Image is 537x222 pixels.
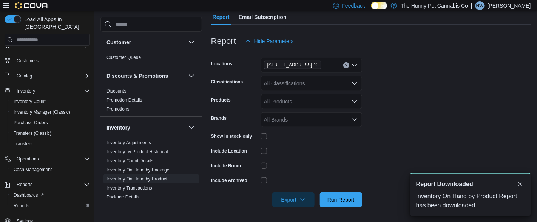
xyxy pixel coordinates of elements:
[277,192,310,207] span: Export
[14,86,90,96] span: Inventory
[488,1,531,10] p: [PERSON_NAME]
[211,97,231,103] label: Products
[106,88,127,94] a: Discounts
[264,61,322,69] span: 2103 Yonge St
[14,99,46,105] span: Inventory Count
[106,55,141,60] a: Customer Queue
[2,179,93,190] button: Reports
[14,71,35,80] button: Catalog
[211,148,247,154] label: Include Location
[14,120,48,126] span: Purchase Orders
[106,185,152,191] a: Inventory Transactions
[106,158,154,164] span: Inventory Count Details
[11,201,32,210] a: Reports
[14,109,70,115] span: Inventory Manager (Classic)
[14,154,42,163] button: Operations
[106,124,130,131] h3: Inventory
[187,123,196,132] button: Inventory
[100,86,202,117] div: Discounts & Promotions
[254,37,294,45] span: Hide Parameters
[8,139,93,149] button: Transfers
[516,180,525,189] button: Dismiss toast
[371,9,372,10] span: Dark Mode
[8,96,93,107] button: Inventory Count
[11,129,54,138] a: Transfers (Classic)
[106,149,168,155] span: Inventory by Product Historical
[106,97,142,103] a: Promotion Details
[14,56,90,65] span: Customers
[11,108,73,117] a: Inventory Manager (Classic)
[14,130,51,136] span: Transfers (Classic)
[2,86,93,96] button: Inventory
[14,180,90,189] span: Reports
[14,166,52,173] span: Cash Management
[106,140,151,145] a: Inventory Adjustments
[100,53,202,65] div: Customer
[211,37,236,46] h3: Report
[106,54,141,60] span: Customer Queue
[106,167,170,173] span: Inventory On Hand by Package
[416,180,473,189] span: Report Downloaded
[14,154,90,163] span: Operations
[14,192,44,198] span: Dashboards
[15,2,49,9] img: Cova
[106,149,168,154] a: Inventory by Product Historical
[106,39,185,46] button: Customer
[106,72,168,80] h3: Discounts & Promotions
[11,97,90,106] span: Inventory Count
[17,156,39,162] span: Operations
[242,34,297,49] button: Hide Parameters
[11,191,90,200] span: Dashboards
[11,139,35,148] a: Transfers
[211,133,252,139] label: Show in stock only
[106,39,131,46] h3: Customer
[371,2,387,9] input: Dark Mode
[106,176,167,182] a: Inventory On Hand by Product
[11,118,90,127] span: Purchase Orders
[187,38,196,47] button: Customer
[187,71,196,80] button: Discounts & Promotions
[8,128,93,139] button: Transfers (Classic)
[343,62,349,68] button: Clear input
[416,180,525,189] div: Notification
[17,88,35,94] span: Inventory
[342,2,365,9] span: Feedback
[320,192,362,207] button: Run Report
[416,192,525,210] div: Inventory On Hand by Product Report has been downloaded
[2,154,93,164] button: Operations
[11,201,90,210] span: Reports
[211,79,243,85] label: Classifications
[17,182,32,188] span: Reports
[8,190,93,200] a: Dashboards
[475,1,485,10] div: Noah Weiner
[11,118,51,127] a: Purchase Orders
[11,97,49,106] a: Inventory Count
[239,9,287,25] span: Email Subscription
[2,71,93,81] button: Catalog
[8,117,93,128] button: Purchase Orders
[17,73,32,79] span: Catalog
[272,192,315,207] button: Export
[267,61,312,69] span: [STREET_ADDRESS]
[352,99,358,105] button: Open list of options
[14,141,32,147] span: Transfers
[14,56,42,65] a: Customers
[14,86,38,96] button: Inventory
[14,203,29,209] span: Reports
[11,165,90,174] span: Cash Management
[106,124,185,131] button: Inventory
[106,194,139,200] a: Package Details
[327,196,355,203] span: Run Report
[106,72,185,80] button: Discounts & Promotions
[8,200,93,211] button: Reports
[476,1,484,10] span: NW
[14,71,90,80] span: Catalog
[352,80,358,86] button: Open list of options
[11,165,55,174] a: Cash Management
[211,115,227,121] label: Brands
[2,55,93,66] button: Customers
